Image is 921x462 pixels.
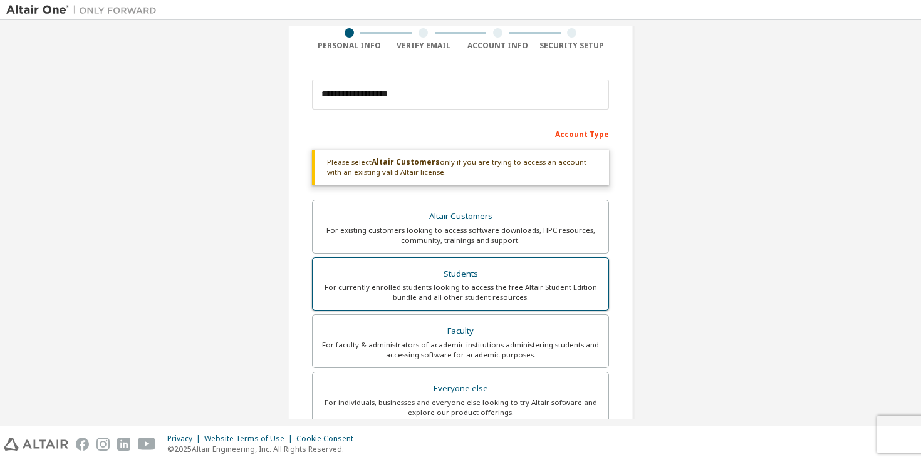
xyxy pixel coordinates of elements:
div: Please select only if you are trying to access an account with an existing valid Altair license. [312,150,609,185]
img: Altair One [6,4,163,16]
div: For existing customers looking to access software downloads, HPC resources, community, trainings ... [320,225,601,245]
div: Account Info [460,41,535,51]
div: Cookie Consent [296,434,361,444]
div: Faculty [320,322,601,340]
div: Privacy [167,434,204,444]
div: Students [320,265,601,283]
div: Personal Info [312,41,387,51]
img: youtube.svg [138,438,156,451]
div: Security Setup [535,41,610,51]
div: For currently enrolled students looking to access the free Altair Student Edition bundle and all ... [320,282,601,302]
div: Altair Customers [320,208,601,225]
img: altair_logo.svg [4,438,68,451]
div: For individuals, businesses and everyone else looking to try Altair software and explore our prod... [320,398,601,418]
img: linkedin.svg [117,438,130,451]
div: Website Terms of Use [204,434,296,444]
div: Account Type [312,123,609,143]
img: instagram.svg [96,438,110,451]
div: Everyone else [320,380,601,398]
div: Verify Email [387,41,461,51]
div: For faculty & administrators of academic institutions administering students and accessing softwa... [320,340,601,360]
p: © 2025 Altair Engineering, Inc. All Rights Reserved. [167,444,361,454]
b: Altair Customers [372,157,440,167]
img: facebook.svg [76,438,89,451]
